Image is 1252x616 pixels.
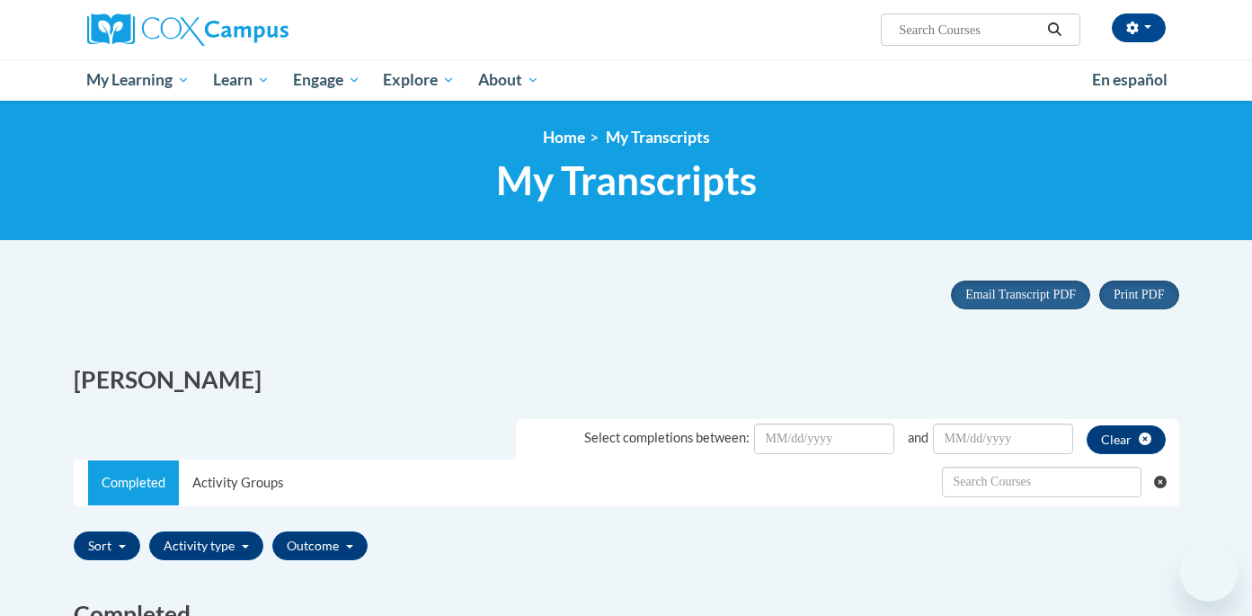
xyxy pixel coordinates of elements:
img: Cox Campus [87,13,289,46]
a: About [466,59,551,101]
span: Select completions between: [584,430,750,445]
a: Engage [281,59,372,101]
a: Home [543,128,585,147]
input: Search Courses [897,19,1041,40]
button: Search [1041,19,1068,40]
span: Engage [293,69,360,91]
h2: [PERSON_NAME] [74,363,613,397]
span: My Learning [86,69,190,91]
input: Search Withdrawn Transcripts [942,467,1141,497]
button: Sort [74,531,140,560]
span: Print PDF [1114,288,1164,301]
span: Learn [213,69,270,91]
button: Print PDF [1099,281,1178,309]
a: En español [1080,61,1179,99]
button: Clear searching [1154,460,1178,504]
a: My Learning [75,59,202,101]
button: Account Settings [1112,13,1166,42]
span: About [478,69,539,91]
span: En español [1092,70,1168,89]
span: Email Transcript PDF [965,288,1076,301]
a: Explore [371,59,466,101]
span: and [908,430,928,445]
span: My Transcripts [606,128,710,147]
button: Outcome [272,531,368,560]
button: Email Transcript PDF [951,281,1090,309]
span: My Transcripts [496,156,757,204]
iframe: Button to launch messaging window [1180,544,1238,602]
span: Explore [383,69,455,91]
button: clear [1087,425,1166,454]
div: Main menu [60,59,1193,101]
input: Date Input [933,424,1073,454]
a: Activity Groups [179,460,297,505]
button: Activity type [149,531,263,560]
a: Completed [88,460,179,505]
a: Learn [201,59,281,101]
input: Date Input [754,424,894,454]
a: Cox Campus [87,13,429,46]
